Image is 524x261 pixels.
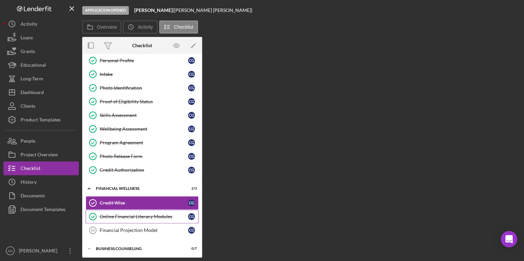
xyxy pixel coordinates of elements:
div: C G [188,167,195,173]
a: Credit AuthorizationCG [86,163,199,177]
button: Loans [3,31,79,44]
button: Checklist [3,161,79,175]
label: Checklist [174,24,194,30]
button: Long-Term [3,72,79,86]
div: C G [188,126,195,132]
a: Online Financial Literacy ModulesCG [86,210,199,223]
div: C G [188,227,195,234]
div: C G [188,57,195,64]
button: People [3,134,79,148]
div: Checklist [132,43,152,48]
button: Documents [3,189,79,203]
div: Credit Wise [100,200,188,206]
div: Financial Projection Model [100,227,188,233]
div: Checklist [21,161,40,177]
a: Credit WiseCG [86,196,199,210]
label: Activity [138,24,153,30]
div: C G [188,153,195,160]
button: Clients [3,99,79,113]
a: Photo IdentificationCG [86,81,199,95]
div: Application Opened [82,6,129,15]
text: NN [8,249,13,253]
button: Overview [82,21,121,34]
button: NN[PERSON_NAME] [3,244,79,258]
div: Product Templates [21,113,61,128]
a: Skills AssessmentCG [86,108,199,122]
div: Open Intercom Messenger [501,231,517,247]
div: Clients [21,99,35,115]
div: C G [188,112,195,119]
button: Checklist [159,21,198,34]
a: 13Financial Projection ModelCG [86,223,199,237]
div: Photo Identification [100,85,188,91]
b: [PERSON_NAME] [134,7,173,13]
button: Educational [3,58,79,72]
tspan: 13 [90,228,95,232]
a: Proof of Eligibility StatusCG [86,95,199,108]
div: Documents [21,189,45,204]
div: 2 / 3 [185,186,197,191]
div: C G [188,139,195,146]
a: Personal ProfileCG [86,54,199,67]
div: C G [188,213,195,220]
div: Business Counseling [96,247,180,251]
div: Long-Term [21,72,43,87]
div: Grants [21,44,35,60]
div: History [21,175,37,191]
button: Document Templates [3,203,79,216]
button: Product Templates [3,113,79,127]
div: Educational [21,58,46,74]
div: Financial Wellness [96,186,180,191]
button: Project Overview [3,148,79,161]
div: Photo Release Form [100,154,188,159]
div: 0 / 7 [185,247,197,251]
div: Skills Assessment [100,113,188,118]
div: Proof of Eligibility Status [100,99,188,104]
div: | [134,8,174,13]
div: Intake [100,71,188,77]
div: Wellbeing Assessment [100,126,188,132]
div: C G [188,98,195,105]
button: Activity [3,17,79,31]
a: Program AgreementCG [86,136,199,149]
div: Loans [21,31,33,46]
button: Grants [3,44,79,58]
button: Dashboard [3,86,79,99]
div: Personal Profile [100,58,188,63]
div: People [21,134,35,149]
div: Credit Authorization [100,167,188,173]
div: Activity [21,17,37,32]
button: History [3,175,79,189]
div: C G [188,84,195,91]
a: IntakeCG [86,67,199,81]
div: Project Overview [21,148,58,163]
div: Dashboard [21,86,44,101]
a: Photo Release FormCG [86,149,199,163]
label: Overview [97,24,117,30]
div: Document Templates [21,203,65,218]
div: Online Financial Literacy Modules [100,214,188,219]
div: [PERSON_NAME] [17,244,62,259]
div: Program Agreement [100,140,188,145]
div: [PERSON_NAME] [PERSON_NAME] | [174,8,252,13]
a: Wellbeing AssessmentCG [86,122,199,136]
button: Activity [123,21,157,34]
div: C G [188,199,195,206]
div: C G [188,71,195,78]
